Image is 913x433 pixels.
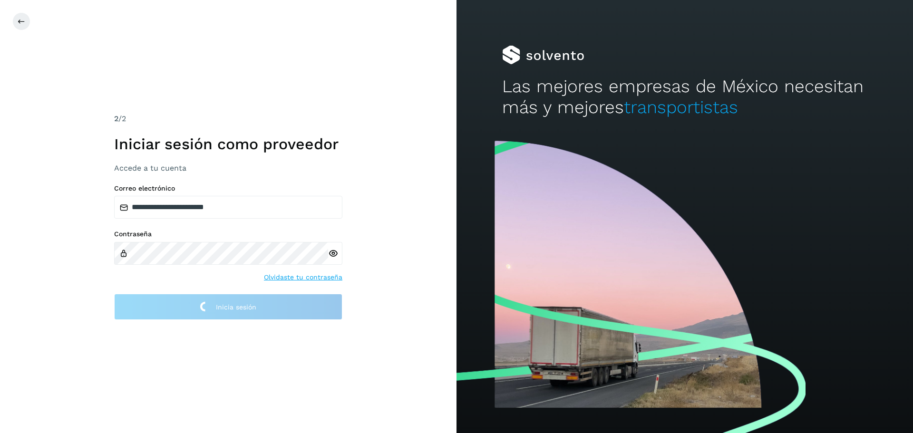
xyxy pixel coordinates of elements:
h2: Las mejores empresas de México necesitan más y mejores [502,76,867,118]
button: Inicia sesión [114,294,342,320]
span: transportistas [624,97,738,117]
span: 2 [114,114,118,123]
a: Olvidaste tu contraseña [264,272,342,282]
span: Inicia sesión [216,304,256,310]
label: Correo electrónico [114,184,342,192]
label: Contraseña [114,230,342,238]
div: /2 [114,113,342,125]
h1: Iniciar sesión como proveedor [114,135,342,153]
h3: Accede a tu cuenta [114,164,342,173]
